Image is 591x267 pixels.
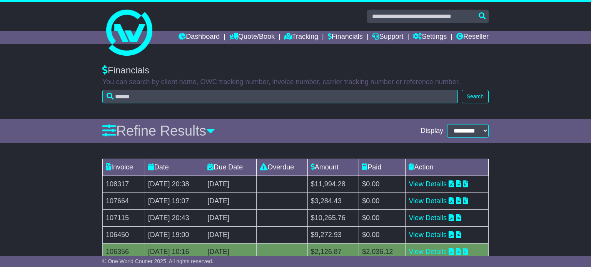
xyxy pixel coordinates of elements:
[409,214,447,222] a: View Details
[204,192,257,209] td: [DATE]
[103,209,145,226] td: 107115
[179,31,220,44] a: Dashboard
[359,226,406,243] td: $0.00
[102,123,215,139] a: Refine Results
[204,176,257,192] td: [DATE]
[103,243,145,260] td: 106356
[409,248,447,255] a: View Details
[307,192,359,209] td: $3,284.43
[462,90,489,103] button: Search
[102,258,214,264] span: © One World Courier 2025. All rights reserved.
[284,31,318,44] a: Tracking
[145,159,204,176] td: Date
[204,209,257,226] td: [DATE]
[145,192,204,209] td: [DATE] 19:07
[145,176,204,192] td: [DATE] 20:38
[421,127,443,135] span: Display
[359,192,406,209] td: $0.00
[229,31,275,44] a: Quote/Book
[409,197,447,205] a: View Details
[307,176,359,192] td: $11,994.28
[145,209,204,226] td: [DATE] 20:43
[145,226,204,243] td: [DATE] 19:00
[359,243,406,260] td: $2,036.12
[257,159,307,176] td: Overdue
[456,31,489,44] a: Reseller
[102,78,489,86] p: You can search by client name, OWC tracking number, invoice number, carrier tracking number or re...
[307,159,359,176] td: Amount
[103,159,145,176] td: Invoice
[103,192,145,209] td: 107664
[204,243,257,260] td: [DATE]
[359,159,406,176] td: Paid
[103,226,145,243] td: 106450
[204,226,257,243] td: [DATE]
[359,176,406,192] td: $0.00
[413,31,447,44] a: Settings
[307,209,359,226] td: $10,265.76
[103,176,145,192] td: 108317
[204,159,257,176] td: Due Date
[307,243,359,260] td: $2,126.87
[372,31,403,44] a: Support
[409,180,447,188] a: View Details
[359,209,406,226] td: $0.00
[406,159,489,176] td: Action
[328,31,363,44] a: Financials
[102,65,489,76] div: Financials
[409,231,447,239] a: View Details
[307,226,359,243] td: $9,272.93
[145,243,204,260] td: [DATE] 10:16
